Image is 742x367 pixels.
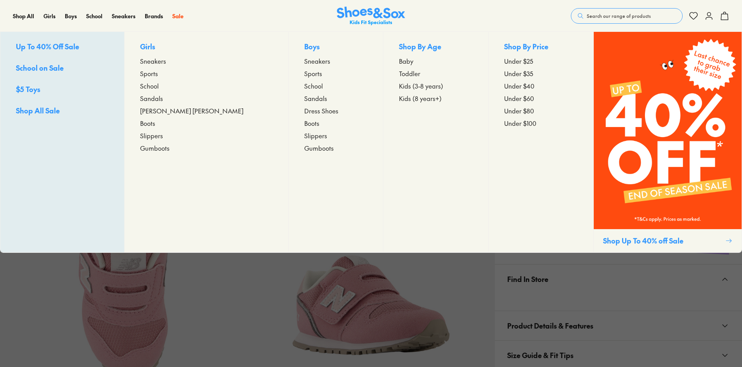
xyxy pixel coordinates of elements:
[504,41,578,53] p: Shop By Price
[140,131,163,140] span: Slippers
[304,143,334,153] span: Gumboots
[304,118,368,128] a: Boots
[16,106,60,115] span: Shop All Sale
[140,118,155,128] span: Boots
[304,118,319,128] span: Boots
[140,106,273,115] a: [PERSON_NAME] [PERSON_NAME]
[337,7,405,26] img: SNS_Logo_Responsive.svg
[504,69,578,78] a: Under $35
[399,81,443,90] span: Kids (3-8 years)
[399,81,473,90] a: Kids (3-8 years)
[140,56,166,66] span: Sneakers
[504,94,578,103] a: Under $60
[603,235,722,246] p: Shop Up To 40% off Sale
[16,41,109,53] a: Up To 40% Off Sale
[140,81,159,90] span: School
[399,41,473,53] p: Shop By Age
[140,56,273,66] a: Sneakers
[304,41,368,53] p: Boys
[587,12,651,19] span: Search our range of products
[140,118,273,128] a: Boots
[593,32,742,252] a: Shop Up To 40% off Sale
[507,294,730,301] iframe: Find in Store
[304,81,323,90] span: School
[304,94,327,103] span: Sandals
[65,12,77,20] a: Boys
[504,94,534,103] span: Under $60
[571,8,683,24] button: Search our range of products
[140,143,273,153] a: Gumboots
[504,56,533,66] span: Under $25
[304,131,368,140] a: Slippers
[495,264,742,294] button: Find In Store
[507,268,548,290] span: Find In Store
[304,143,368,153] a: Gumboots
[399,56,473,66] a: Baby
[140,69,158,78] span: Sports
[504,118,536,128] span: Under $100
[399,56,413,66] span: Baby
[140,81,273,90] a: School
[504,106,578,115] a: Under $80
[86,12,102,20] a: School
[145,12,163,20] a: Brands
[140,41,273,53] p: Girls
[43,12,55,20] a: Girls
[16,42,79,51] span: Up To 40% Off Sale
[16,63,64,73] span: School on Sale
[304,106,368,115] a: Dress Shoes
[399,94,442,103] span: Kids (8 years+)
[304,56,368,66] a: Sneakers
[304,131,327,140] span: Slippers
[16,84,40,94] span: $5 Toys
[16,63,109,75] a: School on Sale
[504,56,578,66] a: Under $25
[495,311,742,340] button: Product Details & Features
[507,314,593,337] span: Product Details & Features
[504,106,534,115] span: Under $80
[399,69,420,78] span: Toddler
[304,69,368,78] a: Sports
[504,69,533,78] span: Under $35
[304,106,338,115] span: Dress Shoes
[304,69,322,78] span: Sports
[16,105,109,117] a: Shop All Sale
[140,131,273,140] a: Slippers
[337,7,405,26] a: Shoes & Sox
[13,12,34,20] a: Shop All
[140,94,163,103] span: Sandals
[140,106,243,115] span: [PERSON_NAME] [PERSON_NAME]
[140,143,170,153] span: Gumboots
[507,344,574,367] span: Size Guide & Fit Tips
[304,81,368,90] a: School
[504,118,578,128] a: Under $100
[172,12,184,20] a: Sale
[140,69,273,78] a: Sports
[112,12,135,20] a: Sneakers
[399,69,473,78] a: Toddler
[504,81,578,90] a: Under $40
[16,84,109,96] a: $5 Toys
[304,56,330,66] span: Sneakers
[504,81,534,90] span: Under $40
[594,32,742,229] img: SNS_WEBASSETS_GRID_1080x1440_3.png
[304,94,368,103] a: Sandals
[399,94,473,103] a: Kids (8 years+)
[140,94,273,103] a: Sandals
